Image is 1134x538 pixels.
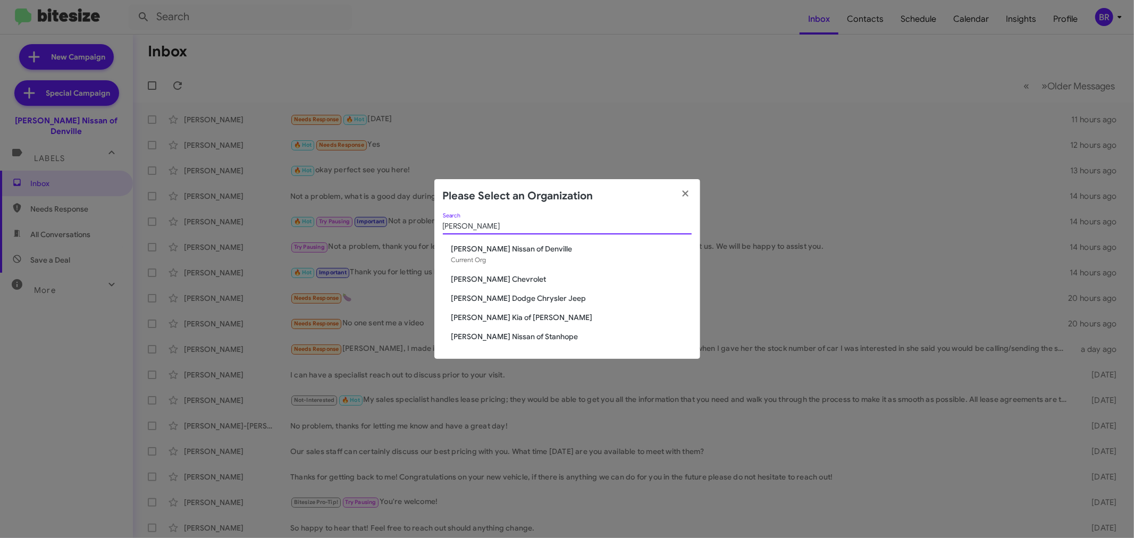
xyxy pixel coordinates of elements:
[443,188,593,205] h2: Please Select an Organization
[451,256,486,264] span: Current Org
[451,331,692,342] span: [PERSON_NAME] Nissan of Stanhope
[451,312,692,323] span: [PERSON_NAME] Kia of [PERSON_NAME]
[451,293,692,304] span: [PERSON_NAME] Dodge Chrysler Jeep
[451,274,692,284] span: [PERSON_NAME] Chevrolet
[451,243,692,254] span: [PERSON_NAME] Nissan of Denville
